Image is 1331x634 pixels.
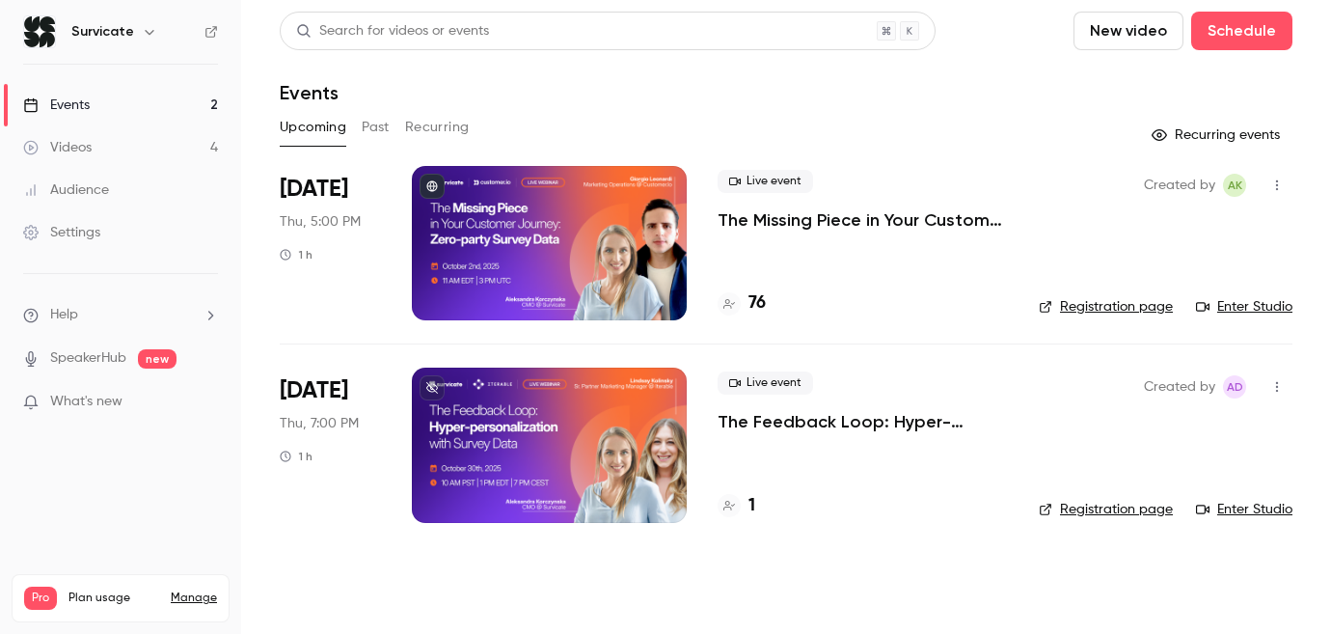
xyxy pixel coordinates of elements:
[1223,174,1246,197] span: Aleksandra Korczyńska
[23,96,90,115] div: Events
[1228,174,1242,197] span: AK
[1039,297,1173,317] a: Registration page
[195,394,218,411] iframe: Noticeable Trigger
[1227,375,1243,399] span: AD
[23,180,109,200] div: Audience
[1223,375,1246,399] span: Aleksandra Dworak
[280,212,361,232] span: Thu, 5:00 PM
[171,591,217,606] a: Manage
[23,138,92,157] div: Videos
[718,493,755,519] a: 1
[405,112,470,143] button: Recurring
[296,21,489,41] div: Search for videos or events
[24,587,57,610] span: Pro
[280,81,339,104] h1: Events
[23,305,218,325] li: help-dropdown-opener
[280,112,346,143] button: Upcoming
[138,349,177,369] span: new
[280,368,381,522] div: Oct 30 Thu, 7:00 PM (Europe/Warsaw)
[280,375,348,406] span: [DATE]
[280,449,312,464] div: 1 h
[1196,297,1292,317] a: Enter Studio
[50,348,126,369] a: SpeakerHub
[1191,12,1292,50] button: Schedule
[71,22,134,41] h6: Survicate
[1073,12,1183,50] button: New video
[1144,174,1215,197] span: Created by
[280,247,312,262] div: 1 h
[1196,500,1292,519] a: Enter Studio
[718,208,1008,232] a: The Missing Piece in Your Customer Journey: Zero-party Survey Data
[362,112,390,143] button: Past
[24,16,55,47] img: Survicate
[718,372,813,395] span: Live event
[718,410,1008,433] a: The Feedback Loop: Hyper-personalization with Survey Data
[50,305,78,325] span: Help
[280,414,359,433] span: Thu, 7:00 PM
[280,166,381,320] div: Oct 2 Thu, 11:00 AM (America/New York)
[718,290,766,317] a: 76
[280,174,348,205] span: [DATE]
[23,223,100,242] div: Settings
[718,170,813,193] span: Live event
[50,392,122,412] span: What's new
[1143,120,1292,151] button: Recurring events
[1039,500,1173,519] a: Registration page
[1144,375,1215,399] span: Created by
[68,591,159,606] span: Plan usage
[748,290,766,317] h4: 76
[748,493,755,519] h4: 1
